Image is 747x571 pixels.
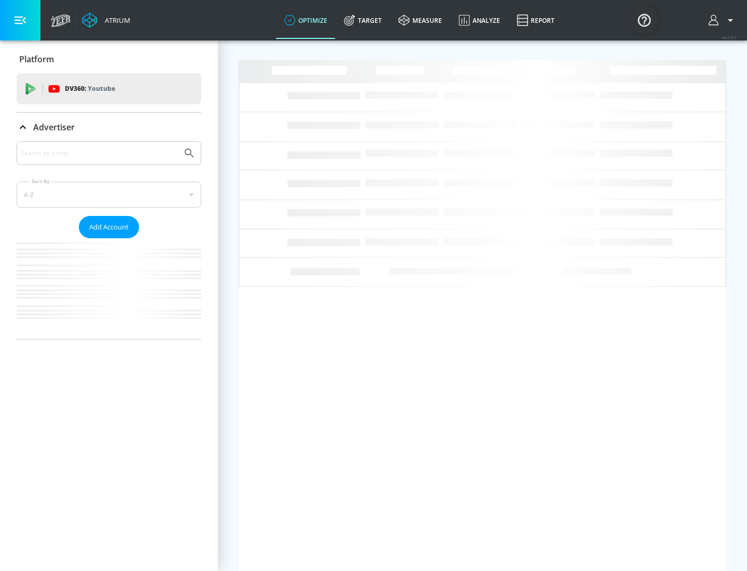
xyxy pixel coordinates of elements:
a: Atrium [82,12,130,28]
a: Analyze [450,2,508,39]
button: Open Resource Center [630,5,659,34]
a: Report [508,2,563,39]
p: Youtube [88,83,115,94]
div: A-Z [17,182,201,208]
a: Target [336,2,390,39]
div: DV360: Youtube [17,73,201,104]
button: Add Account [79,216,139,238]
a: measure [390,2,450,39]
p: Platform [19,53,54,65]
p: Advertiser [33,121,75,133]
nav: list of Advertiser [17,238,201,339]
label: Sort By [30,178,52,185]
div: Platform [17,45,201,74]
input: Search by name [21,146,178,160]
div: Advertiser [17,113,201,142]
p: DV360: [65,83,115,94]
div: Atrium [101,16,130,25]
span: Add Account [89,221,129,233]
a: optimize [276,2,336,39]
span: v 4.19.0 [722,34,737,40]
div: Advertiser [17,141,201,339]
